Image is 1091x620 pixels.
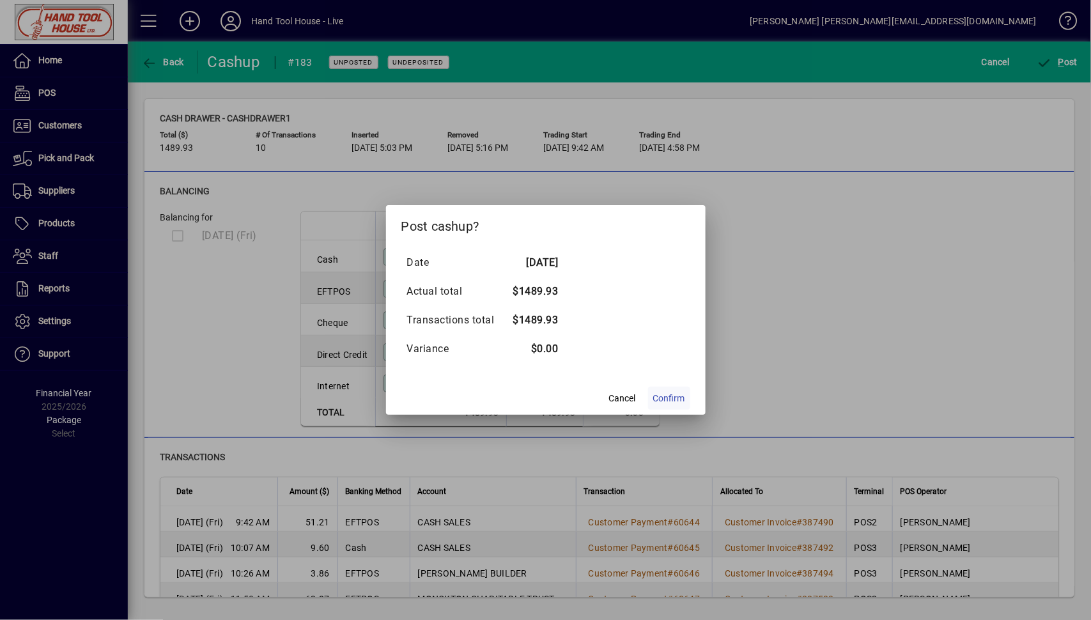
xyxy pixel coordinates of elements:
span: Confirm [653,392,685,405]
td: Date [406,248,507,277]
td: [DATE] [507,248,559,277]
td: $1489.93 [507,277,559,306]
td: $0.00 [507,334,559,363]
h2: Post cashup? [386,205,706,242]
td: $1489.93 [507,306,559,334]
span: Cancel [609,392,636,405]
button: Cancel [602,387,643,410]
td: Variance [406,334,507,363]
td: Actual total [406,277,507,306]
td: Transactions total [406,306,507,334]
button: Confirm [648,387,690,410]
